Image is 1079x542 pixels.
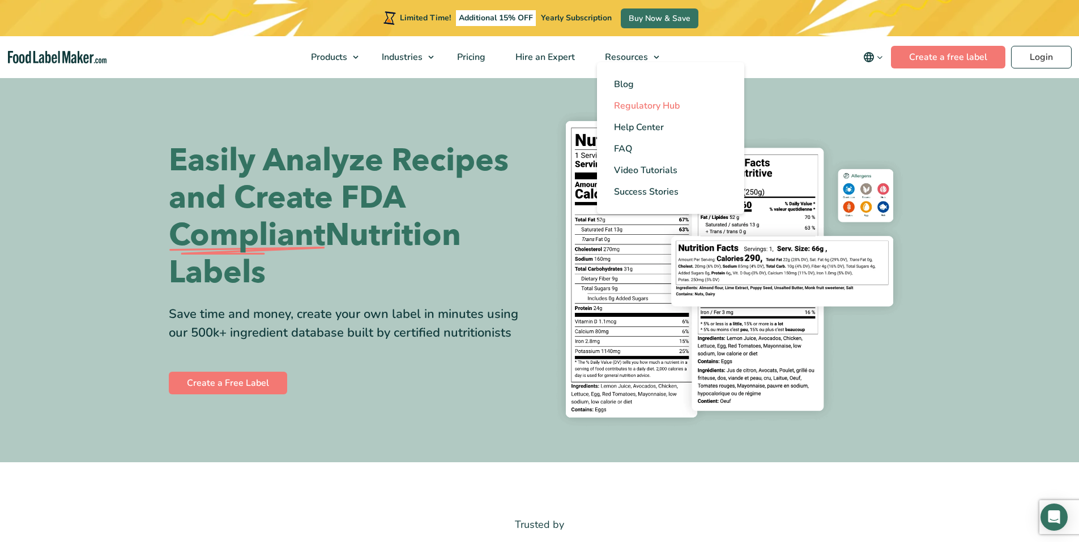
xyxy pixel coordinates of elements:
[296,36,364,78] a: Products
[891,46,1005,68] a: Create a free label
[597,117,744,138] a: Help Center
[614,143,632,155] span: FAQ
[367,36,440,78] a: Industries
[602,51,649,63] span: Resources
[621,8,698,28] a: Buy Now & Save
[590,36,665,78] a: Resources
[169,372,287,394] a: Create a Free Label
[378,51,424,63] span: Industries
[597,181,744,203] a: Success Stories
[614,78,634,91] span: Blog
[169,217,325,254] span: Compliant
[400,12,451,23] span: Limited Time!
[169,517,911,533] p: Trusted by
[541,12,612,23] span: Yearly Subscription
[454,51,487,63] span: Pricing
[1040,504,1068,531] div: Open Intercom Messenger
[169,142,531,291] h1: Easily Analyze Recipes and Create FDA Nutrition Labels
[597,95,744,117] a: Regulatory Hub
[597,74,744,95] a: Blog
[597,138,744,160] a: FAQ
[1011,46,1072,68] a: Login
[614,186,679,198] span: Success Stories
[456,10,536,26] span: Additional 15% OFF
[614,164,677,177] span: Video Tutorials
[442,36,498,78] a: Pricing
[501,36,587,78] a: Hire an Expert
[614,121,664,134] span: Help Center
[614,100,680,112] span: Regulatory Hub
[169,305,531,342] div: Save time and money, create your own label in minutes using our 500k+ ingredient database built b...
[512,51,576,63] span: Hire an Expert
[308,51,348,63] span: Products
[597,160,744,181] a: Video Tutorials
